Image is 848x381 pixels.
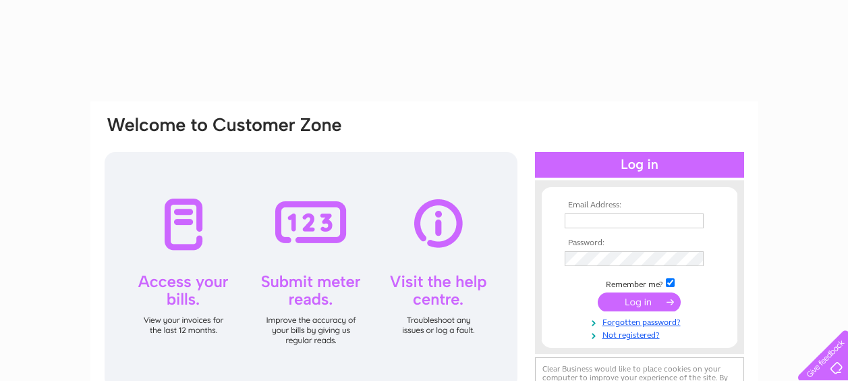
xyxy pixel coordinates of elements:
[565,328,718,340] a: Not registered?
[565,315,718,328] a: Forgotten password?
[598,293,681,311] input: Submit
[561,238,718,248] th: Password:
[561,276,718,290] td: Remember me?
[561,201,718,210] th: Email Address:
